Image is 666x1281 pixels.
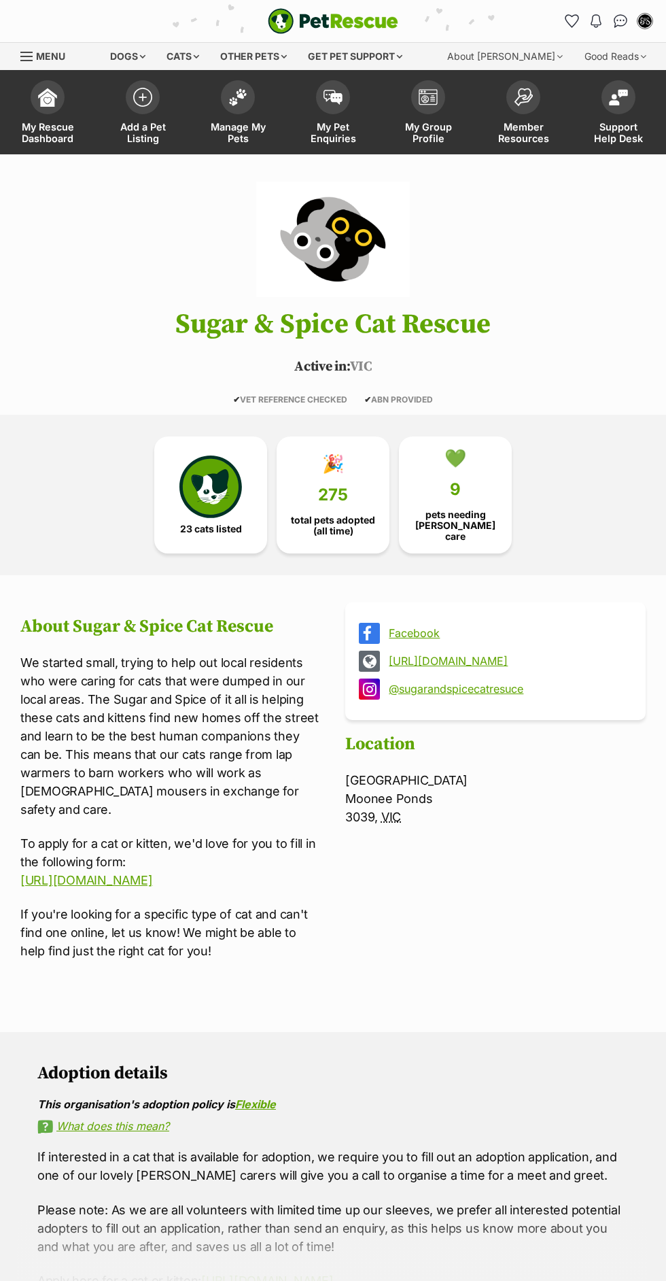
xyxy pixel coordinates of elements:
[20,617,321,637] h2: About Sugar & Spice Cat Rescue
[133,88,152,107] img: add-pet-listing-icon-0afa8454b4691262ce3f59096e99ab1cd57d4a30225e0717b998d2c9b9846f56.svg
[389,627,627,639] a: Facebook
[211,43,296,70] div: Other pets
[37,1063,629,1084] h2: Adoption details
[585,10,607,32] button: Notifications
[298,43,412,70] div: Get pet support
[37,1201,629,1256] p: Please note: As we are all volunteers with limited time up our sleeves, we prefer all interested ...
[398,121,459,144] span: My Group Profile
[561,10,582,32] a: Favourites
[345,791,432,806] span: Moonee Ponds
[450,480,461,499] span: 9
[268,8,398,34] a: PetRescue
[345,734,646,755] h2: Location
[444,448,466,468] div: 💚
[591,14,601,28] img: notifications-46538b983faf8c2785f20acdc204bb7945ddae34d4c08c2a6579f10ce5e182be.svg
[95,73,190,154] a: Add a Pet Listing
[20,43,75,67] a: Menu
[207,121,268,144] span: Manage My Pets
[180,524,242,534] span: 23 cats listed
[20,834,321,889] p: To apply for a cat or kitten, we'd love for you to fill in the following form:
[323,90,343,105] img: pet-enquiries-icon-7e3ad2cf08bfb03b45e93fb7055b45f3efa6380592205ae92323e6603595dc1f.svg
[381,810,401,824] abbr: Victoria
[277,437,389,553] a: 🎉 275 total pets adopted (all time)
[101,43,155,70] div: Dogs
[638,14,652,28] img: Sugar and Spice Cat Rescue profile pic
[561,10,656,32] ul: Account quick links
[614,14,628,28] img: chat-41dd97257d64d25036548639549fe6c8038ab92f7586957e7f3b1b290dea8141.svg
[37,1098,629,1110] div: This organisation's adoption policy is
[389,683,627,695] a: @sugarandspicecatresuce
[419,89,438,105] img: group-profile-icon-3fa3cf56718a62981997c0bc7e787c4b2cf8bcc04b72c1350f741eb67cf2f40e.svg
[228,88,247,106] img: manage-my-pets-icon-02211641906a0b7f246fdf0571729dbe1e7629f14944591b6c1af311fb30b64b.svg
[514,88,533,106] img: member-resources-icon-8e73f808a243e03378d46382f2149f9095a855e16c252ad45f914b54edf8863c.svg
[476,73,571,154] a: Member Resources
[381,73,476,154] a: My Group Profile
[318,485,348,505] span: 275
[20,873,152,887] a: [URL][DOMAIN_NAME]
[20,653,321,819] p: We started small, trying to help out local residents who were caring for cats that were dumped in...
[37,1148,629,1184] p: If interested in a cat that is available for adoption, we require you to fill out an adoption app...
[233,394,240,405] icon: ✔
[322,454,344,474] div: 🎉
[364,394,433,405] span: ABN PROVIDED
[179,456,242,518] img: cat-icon-068c71abf8fe30c970a85cd354bc8e23425d12f6e8612795f06af48be43a487a.svg
[36,50,65,62] span: Menu
[38,88,57,107] img: dashboard-icon-eb2f2d2d3e046f16d808141f083e7271f6b2e854fb5c12c21221c1fb7104beca.svg
[634,10,656,32] button: My account
[588,121,649,144] span: Support Help Desk
[157,43,209,70] div: Cats
[288,515,378,536] span: total pets adopted (all time)
[190,73,285,154] a: Manage My Pets
[364,394,371,405] icon: ✔
[575,43,656,70] div: Good Reads
[20,905,321,960] p: If you're looking for a specific type of cat and can't find one online, let us know! We might be ...
[399,437,512,553] a: 💚 9 pets needing [PERSON_NAME] care
[438,43,572,70] div: About [PERSON_NAME]
[610,10,631,32] a: Conversations
[571,73,666,154] a: Support Help Desk
[345,773,468,787] span: [GEOGRAPHIC_DATA]
[268,8,398,34] img: logo-e224e6f780fb5917bec1dbf3a21bbac754714ae5b6737aabdf751b685950b380.svg
[17,121,78,144] span: My Rescue Dashboard
[233,394,347,405] span: VET REFERENCE CHECKED
[235,1097,276,1111] a: Flexible
[302,121,364,144] span: My Pet Enquiries
[112,121,173,144] span: Add a Pet Listing
[285,73,381,154] a: My Pet Enquiries
[256,182,410,297] img: Sugar & Spice Cat Rescue
[294,358,349,375] span: Active in:
[345,810,378,824] span: 3039,
[154,437,267,553] a: 23 cats listed
[37,1120,629,1132] a: What does this mean?
[410,509,500,542] span: pets needing [PERSON_NAME] care
[493,121,554,144] span: Member Resources
[609,89,628,105] img: help-desk-icon-fdf02630f3aa405de69fd3d07c3f3aa587a6932b1a1747fa1d2bba05be0121f9.svg
[389,655,627,667] a: [URL][DOMAIN_NAME]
